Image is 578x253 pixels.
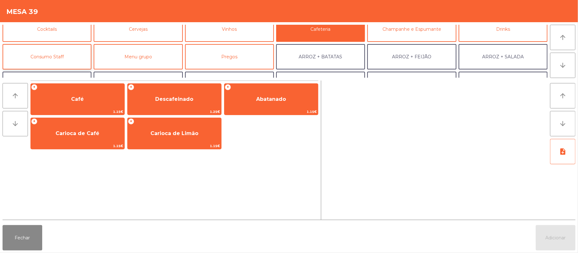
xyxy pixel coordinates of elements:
[559,92,567,100] i: arrow_upward
[31,109,124,115] span: 1.15€
[94,72,183,97] button: BATATA + FEIJÃO
[128,109,221,115] span: 1.25€
[155,96,193,102] span: Descafeinado
[367,16,456,42] button: Champanhe e Espumante
[225,84,231,90] span: +
[550,25,575,50] button: arrow_upward
[3,111,28,136] button: arrow_downward
[31,143,124,149] span: 1.15€
[459,16,548,42] button: Drinks
[256,96,286,102] span: Abatanado
[3,16,91,42] button: Cocktails
[31,84,37,90] span: +
[559,34,567,41] i: arrow_upward
[128,143,221,149] span: 1.15€
[550,53,575,78] button: arrow_downward
[71,96,84,102] span: Café
[459,44,548,69] button: ARROZ + SALADA
[559,148,567,155] i: note_add
[276,44,365,69] button: ARROZ + BATATAS
[550,139,575,164] button: note_add
[559,62,567,69] i: arrow_downward
[6,7,38,16] h4: Mesa 39
[185,16,274,42] button: Vinhos
[11,120,19,127] i: arrow_downward
[128,84,134,90] span: +
[367,44,456,69] button: ARROZ + FEIJÃO
[94,16,183,42] button: Cervejas
[3,225,42,250] button: Fechar
[3,72,91,97] button: ARROZ + ARROZ
[56,130,99,136] span: Carioca de Café
[3,83,28,108] button: arrow_upward
[185,72,274,97] button: BATATA + SALADA
[367,72,456,97] button: FEIJÃO + SALADA
[276,16,365,42] button: Cafeteria
[150,130,198,136] span: Carioca de Limão
[459,72,548,97] button: FEIJÃO + FEIJÃO
[11,92,19,100] i: arrow_upward
[276,72,365,97] button: BATATA + BATATA
[185,44,274,69] button: Pregos
[550,83,575,108] button: arrow_upward
[550,111,575,136] button: arrow_downward
[224,109,318,115] span: 1.15€
[31,118,37,125] span: +
[94,44,183,69] button: Menu grupo
[559,120,567,127] i: arrow_downward
[3,44,91,69] button: Consumo Staff
[128,118,134,125] span: +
